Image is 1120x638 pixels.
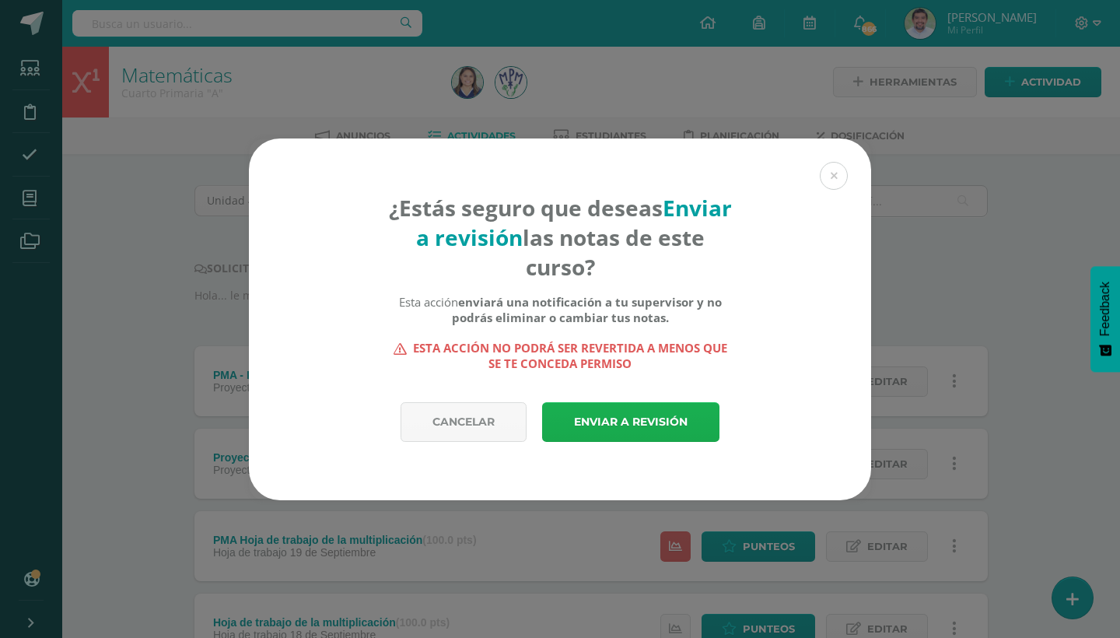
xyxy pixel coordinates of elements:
strong: Enviar a revisión [416,193,732,252]
span: Feedback [1098,282,1112,336]
h4: ¿Estás seguro que deseas las notas de este curso? [388,193,733,282]
a: Enviar a revisión [542,402,719,442]
div: Esta acción [388,294,733,325]
strong: Esta acción no podrá ser revertida a menos que se te conceda permiso [388,340,733,371]
a: Cancelar [401,402,527,442]
button: Close (Esc) [820,162,848,190]
b: enviará una notificación a tu supervisor y no podrás eliminar o cambiar tus notas. [452,294,722,325]
button: Feedback - Mostrar encuesta [1090,266,1120,372]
